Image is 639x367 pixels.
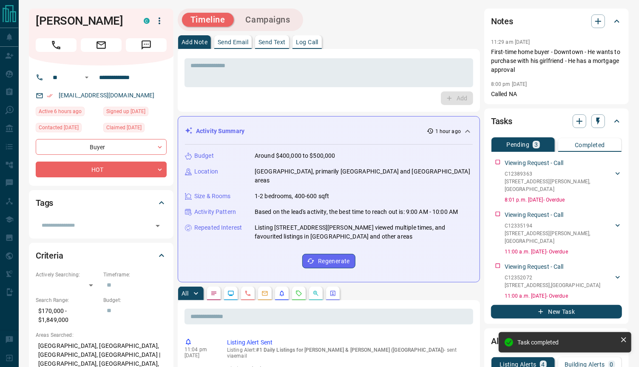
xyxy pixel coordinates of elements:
[505,211,564,219] p: Viewing Request - Call
[491,14,513,28] h2: Notes
[505,274,601,282] p: C12352072
[312,290,319,297] svg: Opportunities
[36,107,99,119] div: Fri Sep 12 2025
[194,192,231,201] p: Size & Rooms
[505,159,564,168] p: Viewing Request - Call
[505,220,622,247] div: C12335194[STREET_ADDRESS][PERSON_NAME],[GEOGRAPHIC_DATA]
[506,142,529,148] p: Pending
[491,81,527,87] p: 8:00 pm [DATE]
[103,296,167,304] p: Budget:
[491,114,512,128] h2: Tasks
[255,151,335,160] p: Around $400,000 to $500,000
[194,151,214,160] p: Budget
[491,305,622,319] button: New Task
[36,123,99,135] div: Sat Sep 06 2025
[36,196,53,210] h2: Tags
[505,196,622,204] p: 8:01 p.m. [DATE] - Overdue
[258,39,286,45] p: Send Text
[302,254,355,268] button: Regenerate
[82,72,92,83] button: Open
[182,290,188,296] p: All
[182,13,234,27] button: Timeline
[36,245,167,266] div: Criteria
[36,331,167,339] p: Areas Searched:
[491,111,622,131] div: Tasks
[182,39,207,45] p: Add Note
[491,39,530,45] p: 11:29 am [DATE]
[106,123,142,132] span: Claimed [DATE]
[255,192,329,201] p: 1-2 bedrooms, 400-600 sqft
[227,290,234,297] svg: Lead Browsing Activity
[39,123,79,132] span: Contacted [DATE]
[278,290,285,297] svg: Listing Alerts
[237,13,299,27] button: Campaigns
[185,347,214,353] p: 11:04 pm
[255,167,473,185] p: [GEOGRAPHIC_DATA], primarily [GEOGRAPHIC_DATA] and [GEOGRAPHIC_DATA] areas
[256,347,444,353] span: #1 Daily Listings for [PERSON_NAME] & [PERSON_NAME] ([GEOGRAPHIC_DATA])
[505,178,613,193] p: [STREET_ADDRESS][PERSON_NAME] , [GEOGRAPHIC_DATA]
[103,123,167,135] div: Sat Sep 06 2025
[534,142,538,148] p: 3
[491,90,622,99] p: Called NA
[194,223,242,232] p: Repeated Interest
[505,230,613,245] p: [STREET_ADDRESS][PERSON_NAME] , [GEOGRAPHIC_DATA]
[59,92,155,99] a: [EMAIL_ADDRESS][DOMAIN_NAME]
[36,162,167,177] div: HOT
[255,208,458,216] p: Based on the lead's activity, the best time to reach out is: 9:00 AM - 10:00 AM
[185,353,214,358] p: [DATE]
[255,223,473,241] p: Listing [STREET_ADDRESS][PERSON_NAME] viewed multiple times, and favourited listings in [GEOGRAPH...
[227,347,470,359] p: Listing Alert : - sent via email
[126,38,167,52] span: Message
[295,290,302,297] svg: Requests
[196,127,244,136] p: Activity Summary
[296,39,318,45] p: Log Call
[152,220,164,232] button: Open
[505,168,622,195] div: C12389363[STREET_ADDRESS][PERSON_NAME],[GEOGRAPHIC_DATA]
[491,334,513,348] h2: Alerts
[36,139,167,155] div: Buyer
[435,128,461,135] p: 1 hour ago
[36,296,99,304] p: Search Range:
[106,107,145,116] span: Signed up [DATE]
[210,290,217,297] svg: Notes
[517,339,617,346] div: Task completed
[244,290,251,297] svg: Calls
[194,167,218,176] p: Location
[194,208,236,216] p: Activity Pattern
[36,193,167,213] div: Tags
[505,262,564,271] p: Viewing Request - Call
[36,38,77,52] span: Call
[47,93,53,99] svg: Email Verified
[505,282,601,289] p: [STREET_ADDRESS] , [GEOGRAPHIC_DATA]
[505,272,622,291] div: C12352072[STREET_ADDRESS],[GEOGRAPHIC_DATA]
[218,39,248,45] p: Send Email
[36,249,63,262] h2: Criteria
[103,271,167,279] p: Timeframe:
[81,38,122,52] span: Email
[505,222,613,230] p: C12335194
[185,123,473,139] div: Activity Summary1 hour ago
[36,304,99,327] p: $170,000 - $1,849,000
[36,14,131,28] h1: [PERSON_NAME]
[491,331,622,351] div: Alerts
[144,18,150,24] div: condos.ca
[575,142,605,148] p: Completed
[505,170,613,178] p: C12389363
[505,248,622,256] p: 11:00 a.m. [DATE] - Overdue
[36,271,99,279] p: Actively Searching:
[491,48,622,74] p: First-time home buyer - Downtown - He wants to purchase with his girlfriend - He has a mortgage a...
[103,107,167,119] div: Sat Sep 06 2025
[39,107,82,116] span: Active 6 hours ago
[329,290,336,297] svg: Agent Actions
[505,292,622,300] p: 11:00 a.m. [DATE] - Overdue
[227,338,470,347] p: Listing Alert Sent
[261,290,268,297] svg: Emails
[491,11,622,31] div: Notes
